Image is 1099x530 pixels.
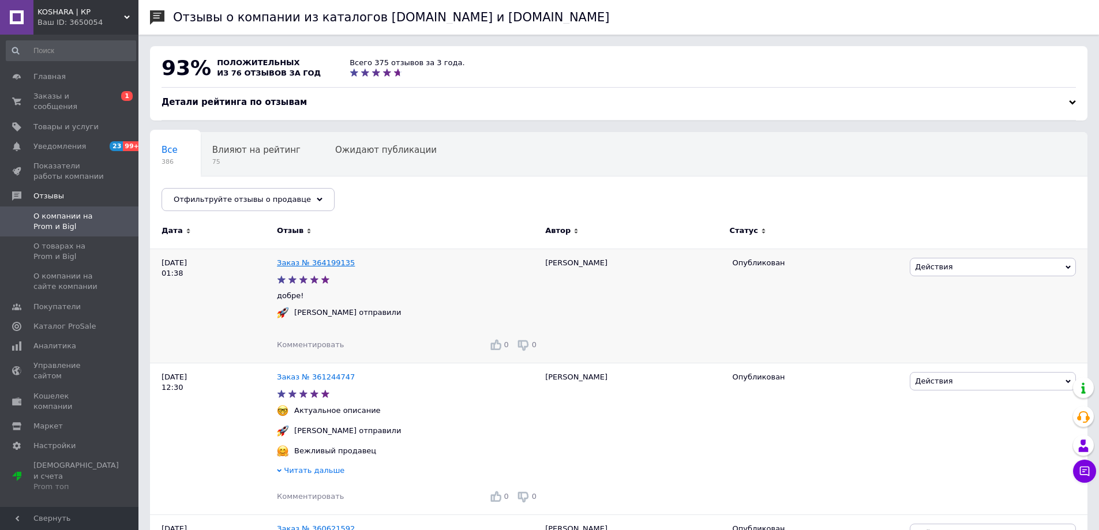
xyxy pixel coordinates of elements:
[915,377,952,385] span: Действия
[277,340,344,349] span: Комментировать
[291,446,379,456] div: Вежливый продавец
[33,161,107,182] span: Показатели работы компании
[33,91,107,112] span: Заказы и сообщения
[162,225,183,236] span: Дата
[33,122,99,132] span: Товары и услуги
[277,291,539,301] p: добре!
[162,189,287,199] span: Опубликованы без комме...
[162,96,1076,108] div: Детали рейтинга по отзывам
[6,40,136,61] input: Поиск
[729,225,758,236] span: Статус
[110,141,123,151] span: 23
[33,241,107,262] span: О товарах на Prom и Bigl
[1073,460,1096,483] button: Чат с покупателем
[174,195,311,204] span: Отфильтруйте отзывы о продавце
[37,17,138,28] div: Ваш ID: 3650054
[162,97,307,107] span: Детали рейтинга по отзывам
[33,391,107,412] span: Кошелек компании
[732,372,901,382] div: Опубликован
[732,258,901,268] div: Опубликован
[212,157,301,166] span: 75
[350,58,464,68] div: Всего 375 отзывов за 3 года.
[291,426,404,436] div: [PERSON_NAME] отправили
[532,340,537,349] span: 0
[277,492,344,501] span: Комментировать
[277,258,355,267] a: Заказ № 364199135
[123,141,142,151] span: 99+
[33,482,119,492] div: Prom топ
[33,341,76,351] span: Аналитика
[277,445,288,457] img: :hugging_face:
[33,72,66,82] span: Главная
[33,421,63,431] span: Маркет
[277,425,288,437] img: :rocket:
[121,91,133,101] span: 1
[504,492,509,501] span: 0
[545,225,571,236] span: Автор
[504,340,509,349] span: 0
[277,405,288,416] img: :nerd_face:
[277,340,344,350] div: Комментировать
[33,441,76,451] span: Настройки
[33,271,107,292] span: О компании на сайте компании
[291,307,404,318] div: [PERSON_NAME] отправили
[277,491,344,502] div: Комментировать
[162,157,178,166] span: 386
[33,211,107,232] span: О компании на Prom и Bigl
[150,176,310,220] div: Опубликованы без комментария
[212,145,301,155] span: Влияют на рейтинг
[277,307,288,318] img: :rocket:
[277,465,539,479] div: Читать дальше
[291,405,384,416] div: Актуальное описание
[33,321,96,332] span: Каталог ProSale
[33,460,119,492] span: [DEMOGRAPHIC_DATA] и счета
[33,360,107,381] span: Управление сайтом
[284,466,344,475] span: Читать дальше
[33,191,64,201] span: Отзывы
[33,302,81,312] span: Покупатели
[217,58,299,67] span: положительных
[150,249,277,363] div: [DATE] 01:38
[37,7,124,17] span: KOSHARA | КР
[150,363,277,515] div: [DATE] 12:30
[33,141,86,152] span: Уведомления
[539,249,726,363] div: [PERSON_NAME]
[915,262,952,271] span: Действия
[277,225,303,236] span: Отзыв
[162,56,211,80] span: 93%
[539,363,726,515] div: [PERSON_NAME]
[217,69,321,77] span: из 76 отзывов за год
[335,145,437,155] span: Ожидают публикации
[162,145,178,155] span: Все
[173,10,610,24] h1: Отзывы о компании из каталогов [DOMAIN_NAME] и [DOMAIN_NAME]
[532,492,537,501] span: 0
[277,373,355,381] a: Заказ № 361244747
